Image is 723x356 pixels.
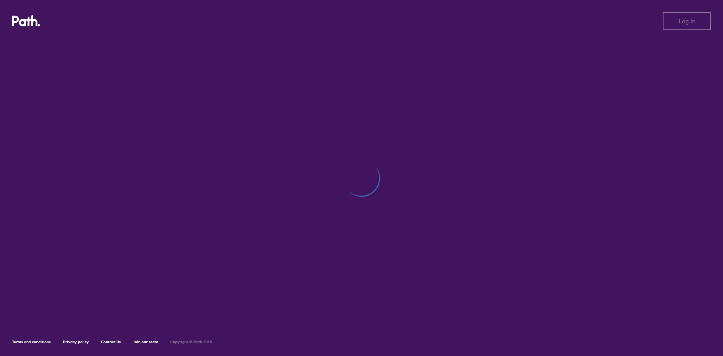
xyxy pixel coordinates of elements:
[101,339,121,344] a: Contact Us
[12,339,51,344] a: Terms and conditions
[170,340,212,344] h6: Copyright © Path 2018
[679,18,696,24] span: Log in
[663,12,711,30] button: Log in
[63,339,89,344] a: Privacy policy
[133,339,158,344] a: Join our team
